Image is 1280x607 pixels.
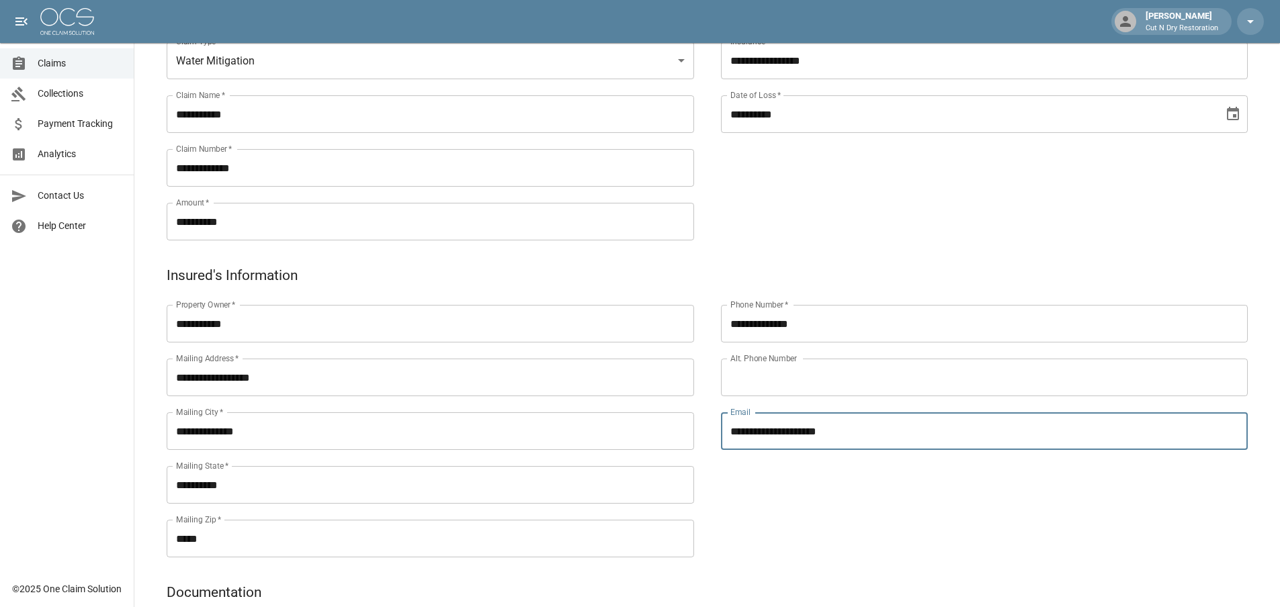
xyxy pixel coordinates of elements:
div: © 2025 One Claim Solution [12,582,122,596]
label: Alt. Phone Number [730,353,797,364]
label: Property Owner [176,299,236,310]
span: Contact Us [38,189,123,203]
label: Mailing City [176,406,224,418]
span: Claims [38,56,123,71]
label: Amount [176,197,210,208]
label: Mailing Zip [176,514,222,525]
label: Mailing State [176,460,228,471]
span: Collections [38,87,123,101]
label: Mailing Address [176,353,239,364]
div: Water Mitigation [167,42,694,79]
label: Date of Loss [730,89,781,101]
button: open drawer [8,8,35,35]
div: [PERSON_NAME] [1140,9,1224,34]
label: Phone Number [730,299,788,310]
button: Choose date, selected date is Sep 5, 2025 [1220,101,1246,128]
img: ocs-logo-white-transparent.png [40,8,94,35]
span: Analytics [38,147,123,161]
p: Cut N Dry Restoration [1146,23,1218,34]
span: Help Center [38,219,123,233]
label: Claim Name [176,89,225,101]
label: Claim Number [176,143,232,154]
span: Payment Tracking [38,117,123,131]
label: Email [730,406,751,418]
